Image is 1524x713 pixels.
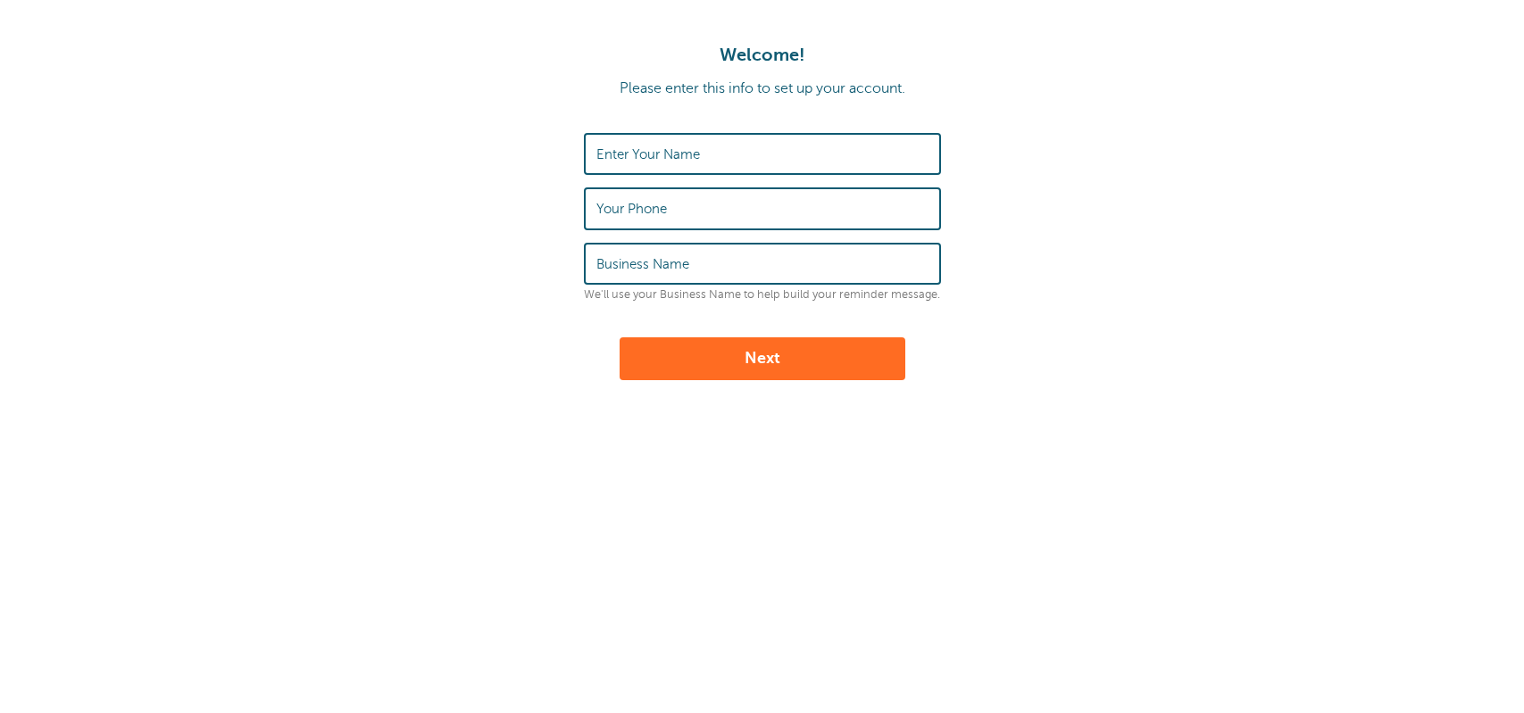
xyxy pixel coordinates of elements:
label: Enter Your Name [596,146,700,162]
p: We'll use your Business Name to help build your reminder message. [584,288,941,302]
h1: Welcome! [18,45,1506,66]
p: Please enter this info to set up your account. [18,80,1506,97]
label: Your Phone [596,201,667,217]
button: Next [620,337,905,380]
label: Business Name [596,256,689,272]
